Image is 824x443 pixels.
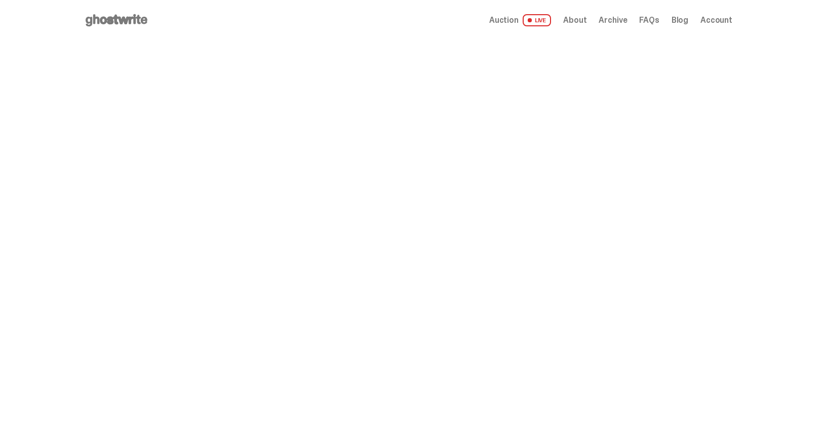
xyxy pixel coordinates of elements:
[599,16,627,24] a: Archive
[700,16,732,24] a: Account
[672,16,688,24] a: Blog
[563,16,586,24] a: About
[639,16,659,24] a: FAQs
[489,14,551,26] a: Auction LIVE
[523,14,552,26] span: LIVE
[489,16,519,24] span: Auction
